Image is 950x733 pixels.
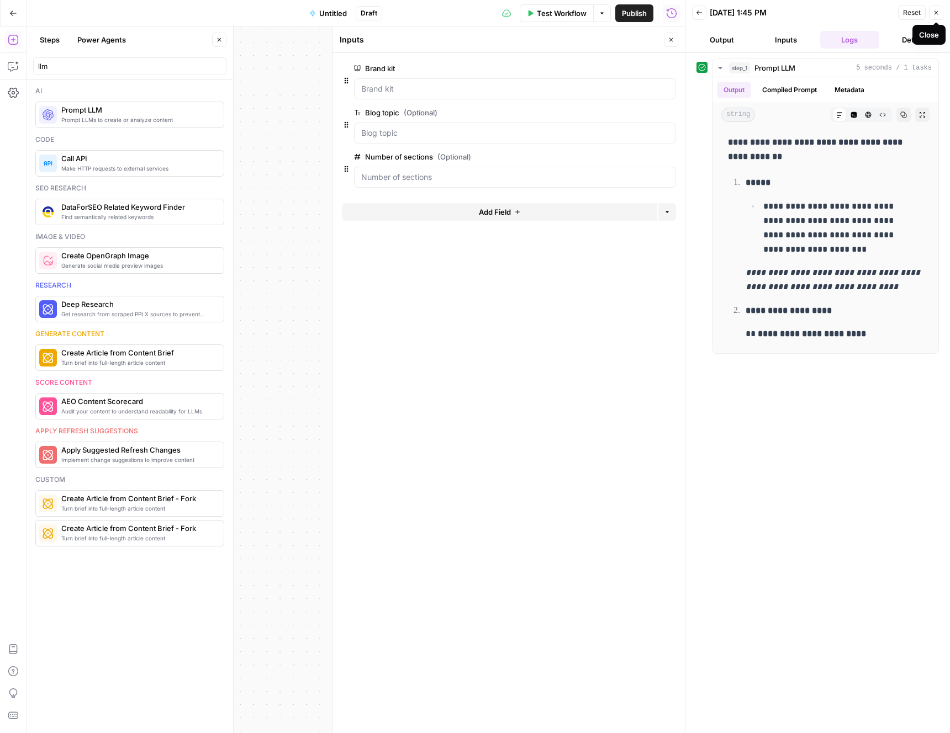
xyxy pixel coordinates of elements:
div: Code [35,135,224,145]
button: Logs [820,31,880,49]
button: Test Workflow [520,4,593,22]
span: (Optional) [437,151,471,162]
span: Prompt LLM [754,62,795,73]
button: Steps [33,31,66,49]
span: Reset [903,8,921,18]
div: Image & video [35,232,224,242]
label: Brand kit [354,63,614,74]
span: Deep Research [61,299,215,310]
span: Prompt LLMs to create or analyze content [61,115,215,124]
span: Publish [622,8,647,19]
button: Details [884,31,943,49]
div: Seo research [35,183,224,193]
span: Implement change suggestions to improve content [61,455,215,464]
div: Score content [35,378,224,387]
span: DataForSEO Related Keyword Finder [61,201,215,213]
span: Call API [61,153,215,164]
button: Inputs [756,31,816,49]
div: Custom [35,475,224,485]
button: Metadata [828,82,871,98]
button: 5 seconds / 1 tasks [712,59,938,77]
span: Turn brief into full-length article content [61,504,215,513]
div: 5 seconds / 1 tasks [712,77,938,353]
img: se7yyxfvbxn2c3qgqs66gfh04cl6 [43,206,54,217]
div: Inputs [340,34,661,45]
span: Turn brief into full-length article content [61,358,215,367]
input: Number of sections [361,172,669,183]
img: pyizt6wx4h99f5rkgufsmugliyey [43,255,54,266]
button: Output [692,31,752,49]
span: Apply Suggested Refresh Changes [61,444,215,455]
input: Brand kit [361,83,669,94]
label: Blog topic [354,107,614,118]
div: Research [35,280,224,290]
button: Publish [615,4,653,22]
span: step_1 [729,62,750,73]
span: Untitled [319,8,347,19]
span: Make HTTP requests to external services [61,164,215,173]
span: Create Article from Content Brief - Fork [61,523,215,534]
span: Test Workflow [537,8,587,19]
span: (Optional) [404,107,437,118]
button: Compiled Prompt [756,82,824,98]
span: Add Field [479,206,511,217]
div: Generate content [35,329,224,339]
label: Number of sections [354,151,614,162]
span: Turn brief into full-length article content [61,534,215,543]
span: Find semantically related keywords [61,213,215,221]
span: Draft [361,8,377,18]
button: Power Agents [71,31,133,49]
span: Create Article from Content Brief [61,347,215,358]
input: Search steps [38,61,221,72]
div: Ai [35,86,224,96]
button: Untitled [303,4,353,22]
span: AEO Content Scorecard [61,396,215,407]
span: Audit your content to understand readability for LLMs [61,407,215,416]
span: Get research from scraped PPLX sources to prevent source hallucination [61,310,215,318]
div: Close [919,29,939,40]
span: Create OpenGraph Image [61,250,215,261]
button: Add Field [342,203,657,221]
span: 5 seconds / 1 tasks [856,63,932,73]
input: Blog topic [361,128,669,139]
button: Reset [898,6,926,20]
span: string [721,108,755,122]
span: Generate social media preview images [61,261,215,270]
button: Output [717,82,751,98]
span: Prompt LLM [61,104,215,115]
span: Create Article from Content Brief - Fork [61,493,215,504]
div: Apply refresh suggestions [35,426,224,436]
